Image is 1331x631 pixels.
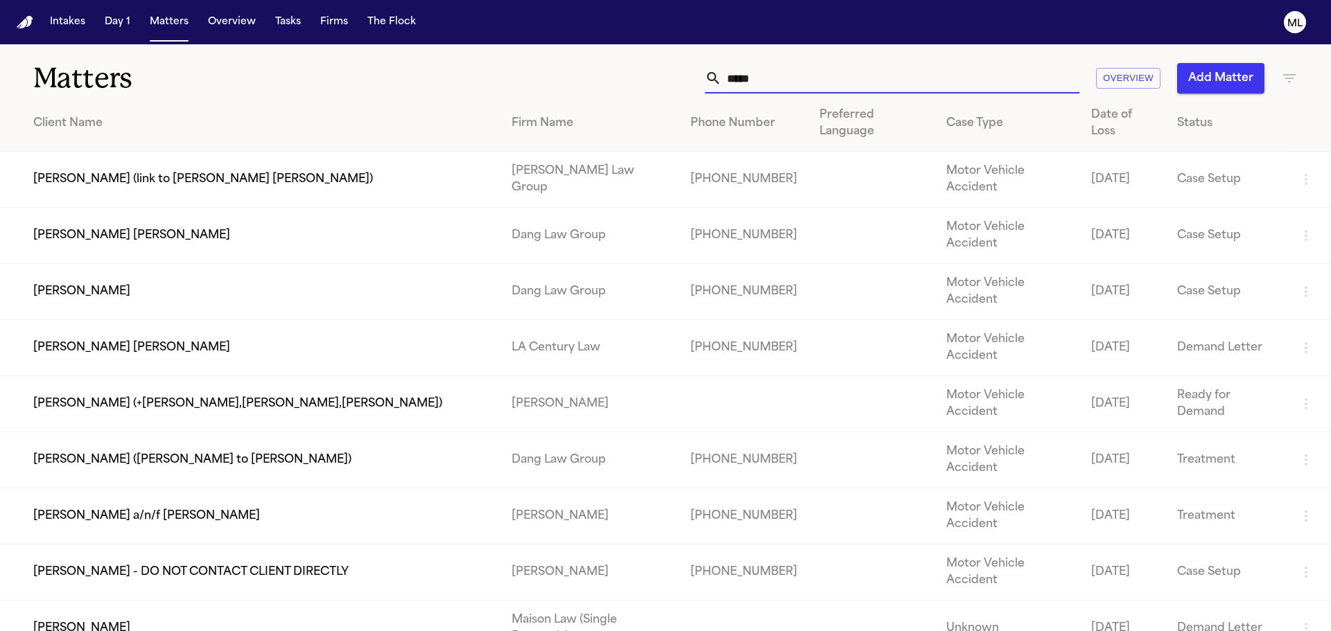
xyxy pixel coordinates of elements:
button: Overview [1096,68,1160,89]
div: Date of Loss [1091,107,1156,140]
td: Dang Law Group [501,432,679,488]
td: [PHONE_NUMBER] [679,488,808,544]
td: LA Century Law [501,320,679,376]
td: [PERSON_NAME] [501,488,679,544]
div: Preferred Language [819,107,925,140]
td: Motor Vehicle Accident [935,432,1079,488]
td: Ready for Demand [1166,376,1287,432]
td: Motor Vehicle Accident [935,264,1079,320]
div: Status [1177,115,1276,132]
td: [DATE] [1080,432,1167,488]
td: Case Setup [1166,264,1287,320]
td: [DATE] [1080,320,1167,376]
td: Motor Vehicle Accident [935,488,1079,544]
div: Case Type [946,115,1068,132]
td: Motor Vehicle Accident [935,544,1079,601]
button: Overview [202,10,261,35]
td: Motor Vehicle Accident [935,376,1079,432]
td: [PERSON_NAME] [501,544,679,601]
button: Day 1 [99,10,136,35]
button: Add Matter [1177,63,1264,94]
td: Motor Vehicle Accident [935,320,1079,376]
td: Case Setup [1166,152,1287,208]
button: Tasks [270,10,306,35]
td: Dang Law Group [501,264,679,320]
td: Motor Vehicle Accident [935,152,1079,208]
div: Phone Number [690,115,797,132]
td: [PERSON_NAME] [501,376,679,432]
td: [DATE] [1080,376,1167,432]
td: Dang Law Group [501,208,679,264]
td: [DATE] [1080,152,1167,208]
td: Case Setup [1166,208,1287,264]
a: Home [17,16,33,29]
button: Matters [144,10,194,35]
td: [DATE] [1080,208,1167,264]
td: [PHONE_NUMBER] [679,320,808,376]
td: [PERSON_NAME] Law Group [501,152,679,208]
td: [PHONE_NUMBER] [679,264,808,320]
button: The Flock [362,10,421,35]
td: [PHONE_NUMBER] [679,544,808,601]
td: [PHONE_NUMBER] [679,432,808,488]
td: Case Setup [1166,544,1287,601]
td: Treatment [1166,432,1287,488]
td: [DATE] [1080,264,1167,320]
td: [DATE] [1080,544,1167,601]
td: Treatment [1166,488,1287,544]
button: Intakes [44,10,91,35]
div: Firm Name [512,115,668,132]
button: Firms [315,10,354,35]
td: Demand Letter [1166,320,1287,376]
td: [DATE] [1080,488,1167,544]
td: [PHONE_NUMBER] [679,208,808,264]
td: Motor Vehicle Accident [935,208,1079,264]
img: Finch Logo [17,16,33,29]
td: [PHONE_NUMBER] [679,152,808,208]
div: Client Name [33,115,489,132]
h1: Matters [33,61,401,96]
